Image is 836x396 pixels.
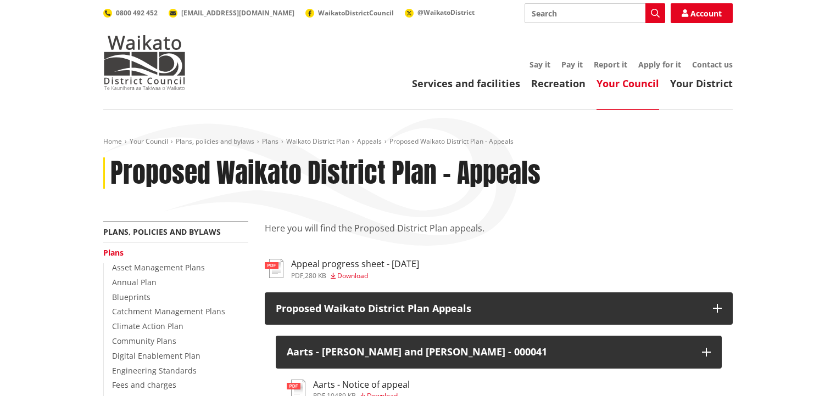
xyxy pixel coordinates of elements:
[112,380,176,390] a: Fees and charges
[110,157,540,189] h1: Proposed Waikato District Plan - Appeals
[670,77,733,90] a: Your District
[561,59,583,70] a: Pay it
[112,277,157,287] a: Annual Plan
[276,303,702,314] p: Proposed Waikato District Plan Appeals
[525,3,665,23] input: Search input
[116,8,158,18] span: 0800 492 452
[638,59,681,70] a: Apply for it
[262,137,278,146] a: Plans
[176,137,254,146] a: Plans, policies and bylaws
[417,8,475,17] span: @WaikatoDistrict
[286,137,349,146] a: Waikato District Plan
[412,77,520,90] a: Services and facilities
[291,259,419,269] h3: Appeal progress sheet - [DATE]
[265,292,733,325] button: Proposed Waikato District Plan Appeals
[169,8,294,18] a: [EMAIL_ADDRESS][DOMAIN_NAME]
[305,8,394,18] a: WaikatoDistrictCouncil
[671,3,733,23] a: Account
[265,259,283,278] img: document-pdf.svg
[389,137,514,146] span: Proposed Waikato District Plan - Appeals
[130,137,168,146] a: Your Council
[531,77,586,90] a: Recreation
[405,8,475,17] a: @WaikatoDistrict
[291,273,419,279] div: ,
[112,365,197,376] a: Engineering Standards
[357,137,382,146] a: Appeals
[112,292,151,302] a: Blueprints
[337,271,368,280] span: Download
[112,262,205,273] a: Asset Management Plans
[305,271,326,280] span: 280 KB
[276,336,722,369] button: Aarts - [PERSON_NAME] and [PERSON_NAME] - 000041
[530,59,550,70] a: Say it
[318,8,394,18] span: WaikatoDistrictCouncil
[103,137,733,146] nav: breadcrumb
[103,8,158,18] a: 0800 492 452
[103,227,221,237] a: Plans, policies and bylaws
[103,35,186,90] img: Waikato District Council - Te Kaunihera aa Takiwaa o Waikato
[594,59,627,70] a: Report it
[181,8,294,18] span: [EMAIL_ADDRESS][DOMAIN_NAME]
[112,321,183,331] a: Climate Action Plan
[103,247,124,258] a: Plans
[287,347,691,358] div: Aarts - [PERSON_NAME] and [PERSON_NAME] - 000041
[112,306,225,316] a: Catchment Management Plans
[291,271,303,280] span: pdf
[597,77,659,90] a: Your Council
[112,350,200,361] a: Digital Enablement Plan
[313,380,410,390] h3: Aarts - Notice of appeal
[112,336,176,346] a: Community Plans
[103,137,122,146] a: Home
[265,222,733,248] p: Here you will find the Proposed District Plan appeals.
[265,259,419,279] a: Appeal progress sheet - [DATE] pdf,280 KB Download
[692,59,733,70] a: Contact us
